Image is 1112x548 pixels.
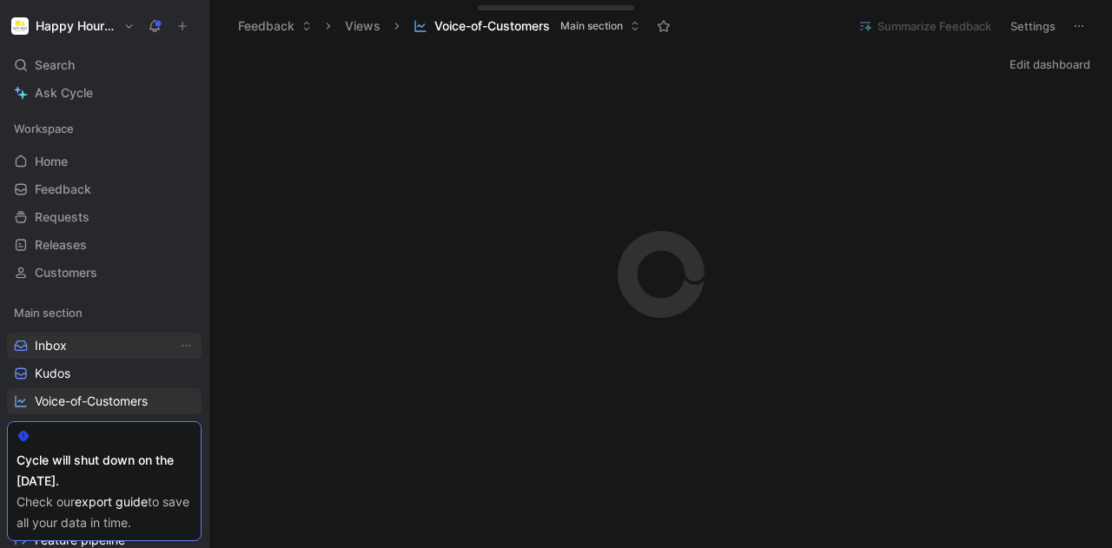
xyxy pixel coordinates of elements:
[1002,52,1098,76] button: Edit dashboard
[14,304,83,321] span: Main section
[7,232,202,258] a: Releases
[406,13,648,39] button: Voice-of-CustomersMain section
[7,116,202,142] div: Workspace
[35,153,68,170] span: Home
[17,492,192,533] div: Check our to save all your data in time.
[7,14,139,38] button: Happy Hours MarketHappy Hours Market
[851,14,999,38] button: Summarize Feedback
[35,208,89,226] span: Requests
[35,55,75,76] span: Search
[7,260,202,286] a: Customers
[7,388,202,414] a: Voice-of-Customers
[7,52,202,78] div: Search
[7,204,202,230] a: Requests
[7,300,202,326] div: Main section
[7,149,202,175] a: Home
[434,17,550,35] span: Voice-of-Customers
[230,13,320,39] button: Feedback
[7,360,202,386] a: Kudos
[35,365,70,382] span: Kudos
[35,393,148,410] span: Voice-of-Customers
[75,494,148,509] a: export guide
[36,18,116,34] h1: Happy Hours Market
[560,17,623,35] span: Main section
[35,264,97,281] span: Customers
[35,83,93,103] span: Ask Cycle
[35,337,67,354] span: Inbox
[177,337,195,354] button: View actions
[35,236,87,254] span: Releases
[14,120,74,137] span: Workspace
[17,450,192,492] div: Cycle will shut down on the [DATE].
[7,80,202,106] a: Ask Cycle
[7,176,202,202] a: Feedback
[7,416,202,442] a: All problems
[35,181,91,198] span: Feedback
[337,13,388,39] button: Views
[1003,14,1063,38] button: Settings
[11,17,29,35] img: Happy Hours Market
[7,333,202,359] a: InboxView actions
